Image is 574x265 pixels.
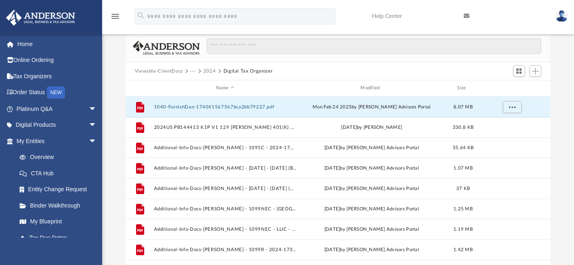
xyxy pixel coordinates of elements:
span: 8.07 MB [453,104,473,109]
div: Modified [300,84,443,92]
button: Add [529,65,542,77]
span: arrow_drop_down [89,133,105,150]
button: 2024 [203,68,216,75]
a: Order StatusNEW [6,84,109,101]
span: 1.07 MB [453,166,473,170]
button: Additional-Info-Docs-[PERSON_NAME] - [DATE] - [DATE] (BOA)-173897616667a6aba60ab6a.pdf [154,166,297,171]
span: 1.25 MB [453,206,473,211]
button: 1040-FurnishDan-174041567567bca2bb79227.pdf [154,104,297,110]
div: [DATE] by [PERSON_NAME] [300,124,443,131]
i: search [136,11,145,20]
a: menu [110,15,120,21]
div: id [130,84,150,92]
div: [DATE] by [PERSON_NAME] Advisors Portal [300,144,443,151]
button: Additional-Info-Docs-[PERSON_NAME] - 1099NEC - LLIC - 2024-173897643767a6acb55fc2b.pdf [154,227,297,232]
div: id [483,84,540,92]
button: More options [503,101,521,113]
img: Anderson Advisors Platinum Portal [4,10,78,26]
a: Binder Walkthrough [11,197,109,214]
div: [DATE] by [PERSON_NAME] Advisors Portal [300,164,443,172]
button: Viewable-ClientDocs [135,68,183,75]
a: My Blueprint [11,214,105,230]
a: CTA Hub [11,165,109,181]
button: Additional-Info-Docs-[PERSON_NAME] - 1095C - 2024-174025504867ba2f48c51ea.pdf [154,145,297,150]
div: [DATE] by [PERSON_NAME] Advisors Portal [300,225,443,233]
div: [DATE] by [PERSON_NAME] Advisors Portal [300,246,443,253]
button: Additional-Info-Docs-[PERSON_NAME] - 1099R - 2024-173897659767a6ad55e408a.pdf [154,247,297,252]
div: NEW [47,86,65,99]
span: 1.19 MB [453,227,473,231]
div: Name [153,84,296,92]
button: Digital Tax Organizer [223,68,273,75]
img: User Pic [556,10,568,22]
span: arrow_drop_down [89,101,105,117]
i: menu [110,11,120,21]
button: ··· [190,68,196,75]
button: Switch to Grid View [513,65,525,77]
a: Online Ordering [6,52,109,68]
span: arrow_drop_down [89,117,105,134]
span: 1.42 MB [453,247,473,252]
button: Additional-Info-Docs-[PERSON_NAME] - 1099NEC - [GEOGRAPHIC_DATA] Life - 2024-173897643767a6acb565... [154,206,297,212]
a: My Entitiesarrow_drop_down [6,133,109,149]
a: Entity Change Request [11,181,109,198]
div: Size [447,84,479,92]
a: Overview [11,149,109,166]
a: Tax Due Dates [11,230,109,246]
input: Search files and folders [207,38,541,54]
a: Home [6,36,109,52]
div: [DATE] by [PERSON_NAME] Advisors Portal [300,185,443,192]
span: 35.64 KB [453,145,473,150]
div: [DATE] by [PERSON_NAME] Advisors Portal [300,205,443,212]
div: Mon Feb 24 2025 by [PERSON_NAME] Advisors Portal [300,103,443,110]
span: 330.8 KB [453,125,473,129]
a: Tax Organizers [6,68,109,84]
a: Digital Productsarrow_drop_down [6,117,109,133]
button: 2024US PB144413 K1P V1 129 [PERSON_NAME] 401(K) PLAN & TRUST .pdf [154,125,297,130]
button: Additional-Info-Docs-[PERSON_NAME] - [DATE] - [DATE] (MCCU)-173897616467a6aba4c56f7.pdf [154,186,297,191]
span: 37 KB [456,186,470,190]
a: Platinum Q&Aarrow_drop_down [6,101,109,117]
